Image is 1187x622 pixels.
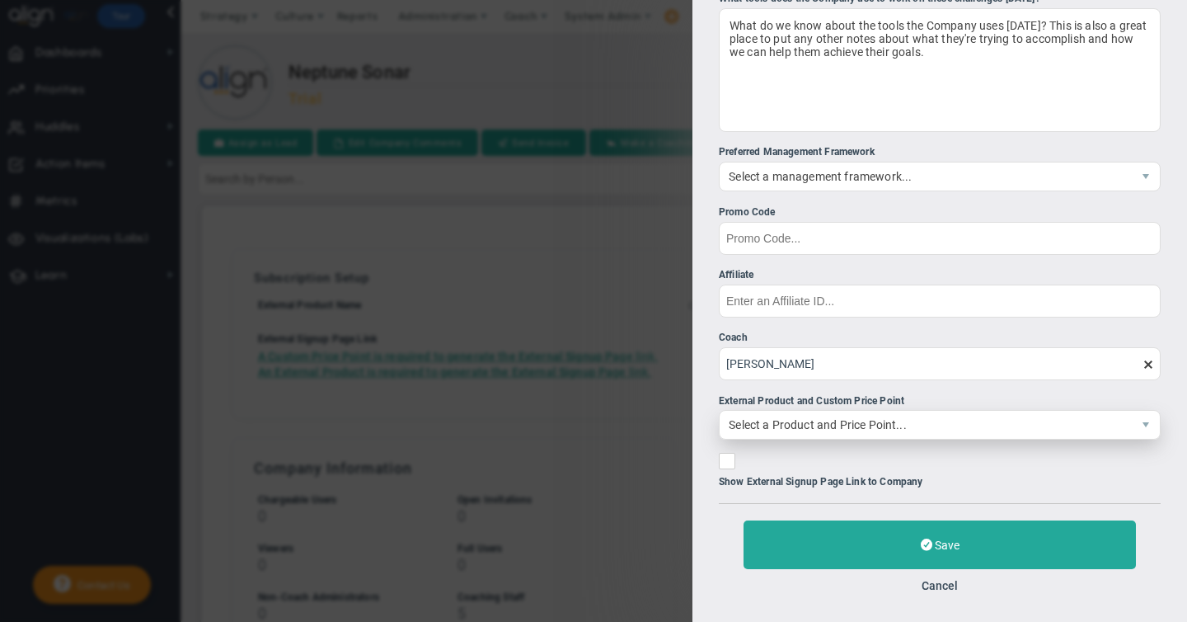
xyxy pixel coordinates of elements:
span: Save [935,539,959,552]
div: Affiliate [719,267,1161,283]
div: Preferred Management Framework [719,144,1161,160]
input: Affiliate [719,285,1161,318]
span: clear [1161,357,1174,370]
label: Show External Signup Page Link to Company [719,476,923,488]
span: Select a management framework... [720,163,1132,191]
div: Coach [719,330,1161,346]
span: select [1132,163,1160,191]
button: Cancel [922,579,958,592]
span: select [1132,411,1160,439]
div: What do we know about the tools the Company uses [DATE]? This is also a great place to put any ot... [719,8,1161,132]
div: External Product and Custom Price Point [719,393,1161,409]
span: Select a Product and Price Point... [720,411,1132,439]
div: Promo Code [719,205,1161,220]
input: Coach [719,347,1161,380]
button: Save [744,521,1136,569]
input: Promo Code [719,222,1161,255]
